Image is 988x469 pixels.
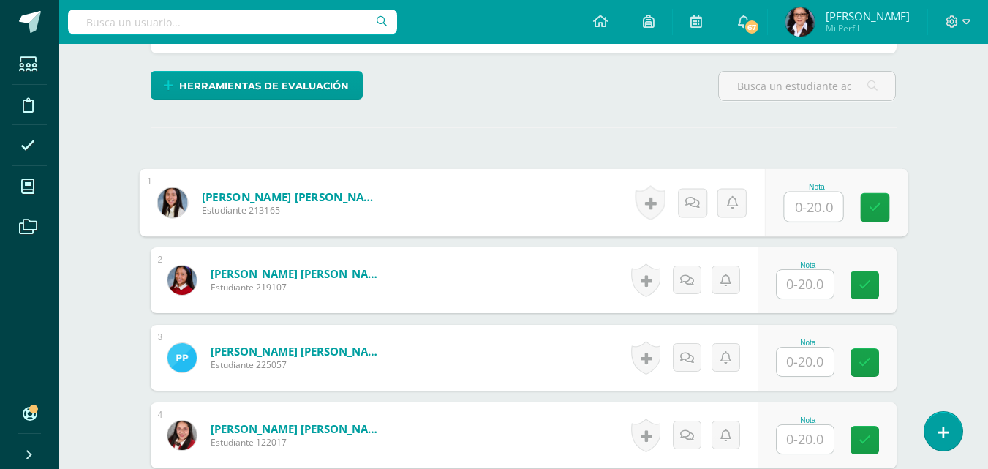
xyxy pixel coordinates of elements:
[201,204,382,217] span: Estudiante 213165
[777,425,834,454] input: 0-20.0
[201,189,382,204] a: [PERSON_NAME] [PERSON_NAME]
[179,72,349,100] span: Herramientas de evaluación
[777,348,834,376] input: 0-20.0
[211,436,386,449] span: Estudiante 122017
[719,72,895,100] input: Busca un estudiante aquí...
[211,281,386,293] span: Estudiante 219107
[826,9,910,23] span: [PERSON_NAME]
[776,261,840,269] div: Nota
[157,187,187,217] img: b5ab6a50d76d584404a2368d81ddee45.png
[211,344,386,359] a: [PERSON_NAME] [PERSON_NAME]
[776,339,840,347] div: Nota
[783,183,850,191] div: Nota
[777,270,834,299] input: 0-20.0
[744,19,760,35] span: 67
[68,10,397,34] input: Busca un usuario...
[785,7,815,37] img: f4a2795a97c6f3eea7a850ac3fbc6e71.png
[826,22,910,34] span: Mi Perfil
[211,266,386,281] a: [PERSON_NAME] [PERSON_NAME]
[167,343,197,372] img: 32c6402cedc8957422c4ec19254bd177.png
[776,416,840,424] div: Nota
[211,421,386,436] a: [PERSON_NAME] [PERSON_NAME]
[784,192,842,222] input: 0-20.0
[211,359,386,371] span: Estudiante 225057
[167,266,197,295] img: 2c78cd254481c45c21d784d531424376.png
[151,71,363,100] a: Herramientas de evaluación
[167,421,197,450] img: 97fa0a58d1d81487070e45a09f5a5bca.png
